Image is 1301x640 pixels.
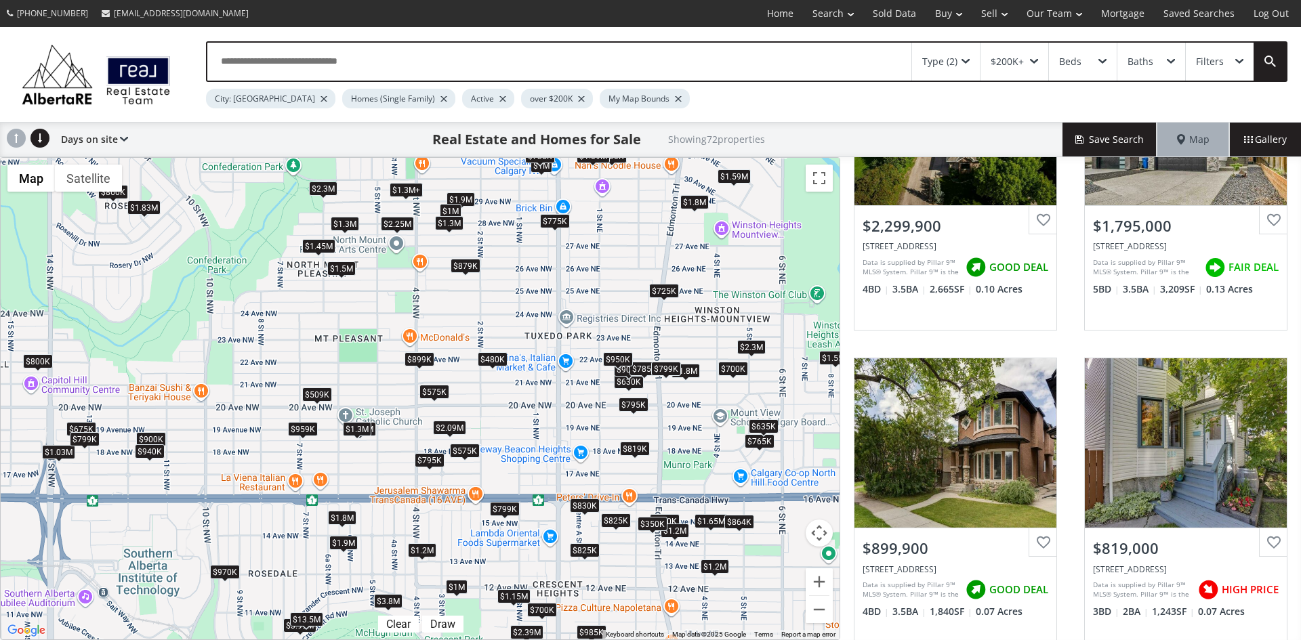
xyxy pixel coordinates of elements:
div: Clear [383,618,414,631]
div: $1.9M [329,535,358,549]
div: $1.9M [447,192,475,206]
span: 0.07 Acres [976,605,1023,618]
div: $2.3M [737,340,766,354]
span: Gallery [1244,133,1287,146]
div: $899,900 [863,538,1048,559]
div: Baths [1128,57,1153,66]
div: $819K [620,442,650,456]
div: Draw [427,618,459,631]
div: $480K [478,351,508,366]
a: Open this area in Google Maps (opens a new window) [4,622,49,639]
div: Days on site [54,123,128,156]
button: Map camera controls [806,519,833,547]
div: $675K [66,422,96,436]
div: My Map Bounds [600,89,690,108]
div: $3.99M [283,618,316,633]
div: $725K [649,283,679,297]
div: $860K [650,514,680,528]
a: Report a map error [781,631,835,638]
a: $1,795,000[STREET_ADDRESS]Data is supplied by Pillar 9™ MLS® System. Pillar 9™ is the owner of th... [1071,22,1301,344]
div: $959K [288,422,318,436]
div: View Photos & Details [1137,436,1235,450]
div: $799K [651,362,681,376]
div: $1M [440,203,461,217]
div: 664 29 Avenue NW, Calgary, AB T2M 2M7 [863,240,1048,252]
div: $800K [23,354,53,368]
div: $864K [724,514,754,528]
span: 5 BD [1093,282,1119,296]
div: $1.83M [127,200,161,215]
div: $825K [601,513,631,527]
div: $1.65M [695,514,728,528]
div: Data is supplied by Pillar 9™ MLS® System. Pillar 9™ is the owner of the copyright in its MLS® Sy... [1093,257,1198,278]
span: Map data ©2025 Google [672,631,746,638]
span: [EMAIL_ADDRESS][DOMAIN_NAME] [114,7,249,19]
div: Active [462,89,514,108]
span: 1,840 SF [930,605,972,618]
h1: Real Estate and Homes for Sale [432,130,641,149]
div: Data is supplied by Pillar 9™ MLS® System. Pillar 9™ is the owner of the copyright in its MLS® Sy... [1093,580,1191,600]
div: Type (2) [922,57,957,66]
div: $13.5M [290,612,323,626]
div: $830K [570,498,600,513]
div: 1216 18 Avenue NW, Calgary, AB T2M 0W2 [863,563,1048,575]
a: [EMAIL_ADDRESS][DOMAIN_NAME] [95,1,255,26]
div: $970K [210,564,240,578]
button: Zoom out [806,596,833,623]
img: Google [4,622,49,639]
div: $200K+ [991,57,1024,66]
span: FAIR DEAL [1228,260,1279,274]
div: $2.09M [433,421,466,435]
span: 3 BD [1093,605,1119,618]
div: Click to clear. [378,618,419,631]
div: 419 29 Avenue NE, Calgary, AB T2E 2C6 [1093,240,1279,252]
div: $1.3M [435,215,463,230]
span: 3.5 BA [892,282,926,296]
div: over $200K [521,89,593,108]
div: $1,795,000 [1093,215,1279,236]
div: $1.3M [331,216,359,230]
div: $2.3M [309,182,337,196]
img: Logo [15,41,178,108]
span: 3.5 BA [1123,282,1157,296]
div: City: [GEOGRAPHIC_DATA] [206,89,335,108]
span: 3,209 SF [1160,282,1203,296]
div: $700K [718,362,748,376]
div: $1.5M [327,261,356,275]
div: $799K [490,501,520,515]
div: $2.25M [381,216,414,230]
div: $899K [405,352,434,366]
div: $630K [614,375,644,389]
div: View Photos & Details [907,436,1004,450]
div: $1.8M [328,511,356,525]
button: Toggle fullscreen view [806,165,833,192]
div: $775K [540,214,570,228]
img: rating icon [962,254,989,281]
div: $1.3M [343,421,371,435]
div: $3.8M [374,594,402,608]
div: $350K [638,517,667,531]
div: Data is supplied by Pillar 9™ MLS® System. Pillar 9™ is the owner of the copyright in its MLS® Sy... [863,580,959,600]
div: $795K [619,398,648,412]
span: [PHONE_NUMBER] [17,7,88,19]
div: $575K [419,385,449,399]
div: $900K [136,431,166,446]
div: $819,000 [1093,538,1279,559]
div: Filters [1196,57,1224,66]
div: $1.09M [577,148,610,163]
div: $509K [302,387,332,402]
span: HIGH PRICE [1222,582,1279,597]
a: Terms [754,631,773,638]
div: $860K [98,184,128,198]
span: GOOD DEAL [989,582,1048,597]
div: 239 18 Avenue NE, Calgary, AB T2E1N3 [1093,563,1279,575]
div: $1.45M [302,238,335,253]
div: $879K [451,259,480,273]
div: $785K [629,362,659,376]
button: Show street map [7,165,55,192]
div: $985K [577,625,606,639]
a: $2,299,900[STREET_ADDRESS]Data is supplied by Pillar 9™ MLS® System. Pillar 9™ is the owner of th... [840,22,1071,344]
span: 0.07 Acres [1198,605,1245,618]
span: 3.5 BA [892,605,926,618]
div: $1.2M [408,543,436,557]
